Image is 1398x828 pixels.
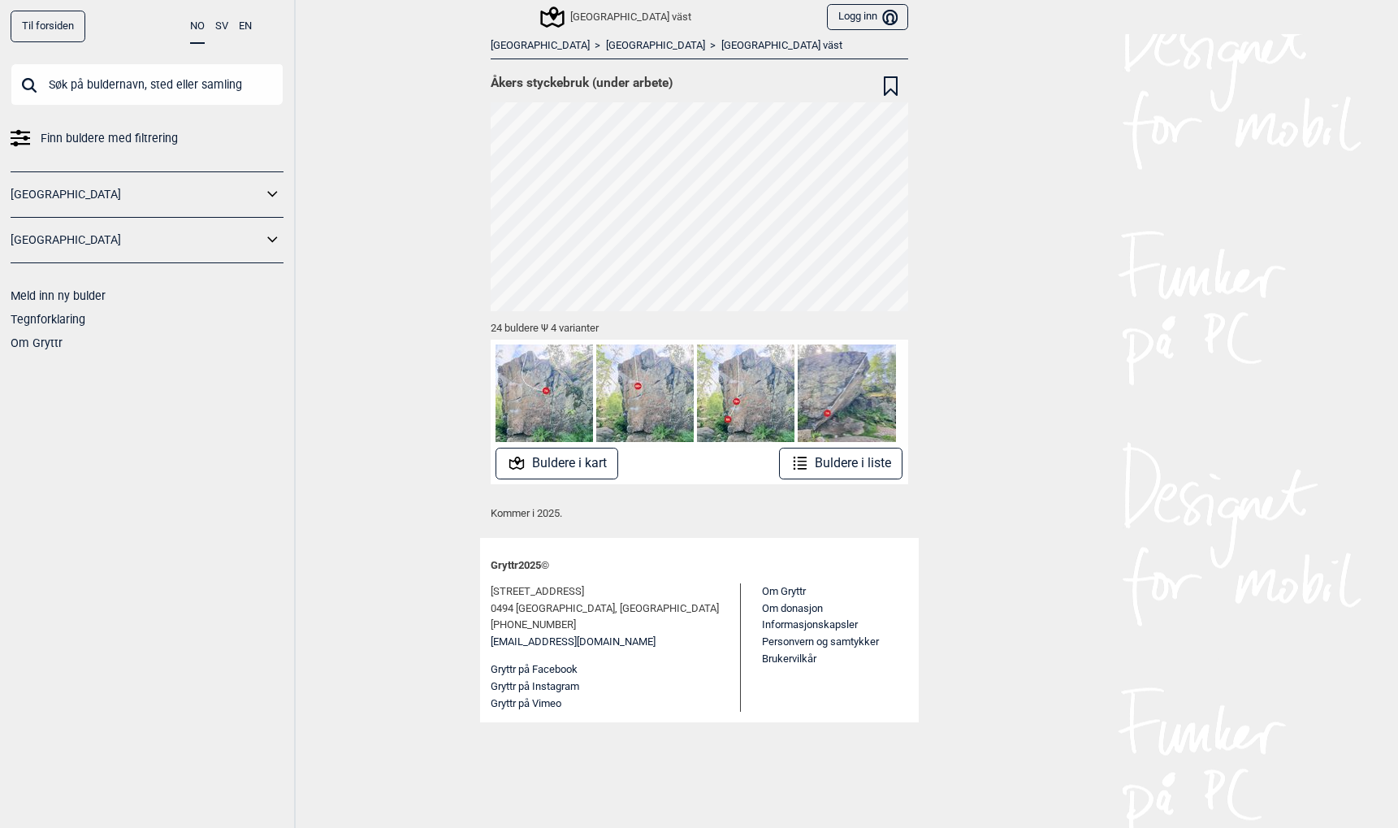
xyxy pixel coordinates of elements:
a: Meld inn ny bulder [11,289,106,302]
a: [EMAIL_ADDRESS][DOMAIN_NAME] [491,634,656,651]
p: Kommer i 2025. [491,505,908,522]
img: Borderline [697,345,794,442]
div: Gryttr 2025 © [491,548,908,583]
span: [PHONE_NUMBER] [491,617,576,634]
span: 0494 [GEOGRAPHIC_DATA], [GEOGRAPHIC_DATA] [491,600,719,618]
button: Gryttr på Instagram [491,678,579,696]
a: [GEOGRAPHIC_DATA] [491,39,590,53]
div: 24 buldere Ψ 4 varianter [491,311,908,340]
a: [GEOGRAPHIC_DATA] väst [721,39,842,53]
a: Finn buldere med filtrering [11,127,283,150]
img: Crazy friday [496,345,593,442]
span: Åkers styckebruk (under arbete) [491,75,673,91]
button: EN [239,11,252,42]
a: Til forsiden [11,11,85,42]
img: Punch out [596,345,694,442]
button: SV [215,11,228,42]
button: NO [190,11,205,44]
div: [GEOGRAPHIC_DATA] väst [543,7,691,27]
input: Søk på buldernavn, sted eller samling [11,63,283,106]
button: Buldere i liste [779,448,903,479]
button: Logg inn [827,4,907,31]
img: Bleau vibrations [798,345,895,442]
a: Om donasjon [762,602,823,614]
a: Brukervilkår [762,652,816,665]
button: Gryttr på Facebook [491,661,578,678]
span: [STREET_ADDRESS] [491,583,584,600]
a: Om Gryttr [11,336,63,349]
a: Om Gryttr [762,585,806,597]
a: [GEOGRAPHIC_DATA] [11,183,262,206]
a: [GEOGRAPHIC_DATA] [11,228,262,252]
span: Finn buldere med filtrering [41,127,178,150]
a: Personvern og samtykker [762,635,879,648]
button: Buldere i kart [496,448,618,479]
span: > [710,39,716,53]
span: > [595,39,600,53]
button: Gryttr på Vimeo [491,696,561,713]
a: [GEOGRAPHIC_DATA] [606,39,705,53]
a: Tegnforklaring [11,313,85,326]
a: Informasjonskapsler [762,618,858,631]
